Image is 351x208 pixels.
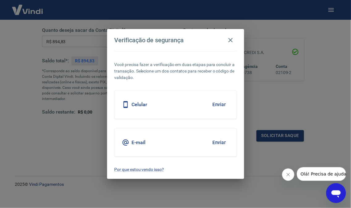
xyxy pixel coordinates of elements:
[209,98,229,111] button: Enviar
[209,136,229,149] button: Enviar
[297,167,346,181] iframe: Mensagem da empresa
[132,139,146,146] h5: E-mail
[4,4,52,9] span: Olá! Precisa de ajuda?
[115,61,237,81] p: Você precisa fazer a verificação em duas etapas para concluir a transação. Selecione um dos conta...
[132,102,148,108] h5: Celular
[115,36,184,44] h4: Verificação de segurança
[326,183,346,203] iframe: Botão para abrir a janela de mensagens
[282,168,295,181] iframe: Fechar mensagem
[115,166,237,173] a: Por que estou vendo isso?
